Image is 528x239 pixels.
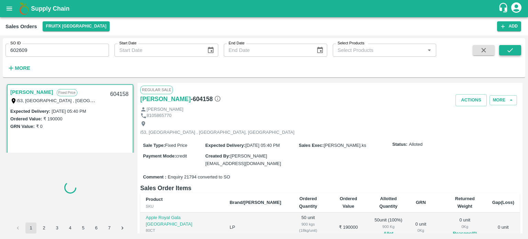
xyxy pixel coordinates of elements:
b: Gap(Loss) [492,200,514,205]
span: [PERSON_NAME][EMAIL_ADDRESS][DOMAIN_NAME] [205,153,281,166]
input: Start Date [114,44,201,57]
button: Go to page 3 [52,222,63,233]
button: Allot [384,230,394,238]
div: 0 unit [449,217,481,238]
b: GRN [416,200,426,205]
button: Go to page 2 [38,222,49,233]
div: 900 Kg [373,224,404,230]
label: Created By : [205,153,230,159]
label: Expected Delivery : [205,143,245,148]
h6: - 604158 [191,94,221,104]
a: Supply Chain [31,4,498,13]
button: More [489,95,517,105]
label: Select Products [338,41,364,46]
span: [DATE] 05:40 PM [245,143,280,148]
label: [DATE] 05:40 PM [52,109,86,114]
label: Status: [392,141,407,148]
div: 0 Kg [415,227,427,233]
b: Allotted Quantity [379,196,398,209]
b: Ordered Quantity [299,196,317,209]
label: ₹ 0 [36,124,43,129]
span: credit [176,153,187,159]
div: 0 unit [415,221,427,234]
p: [PERSON_NAME] [147,106,184,113]
p: Apple Royal Gala [GEOGRAPHIC_DATA] [146,215,219,227]
b: Product [146,197,163,202]
label: i53, [GEOGRAPHIC_DATA] , [GEOGRAPHIC_DATA], [GEOGRAPHIC_DATA] [17,98,171,103]
div: 604158 [106,86,133,102]
label: Ordered Value: [10,116,42,121]
label: GRN Value: [10,124,35,129]
span: Fixed Price [165,143,187,148]
p: 8105865770 [147,112,172,119]
label: ₹ 190000 [43,116,62,121]
label: Payment Mode : [143,153,176,159]
div: 900 kgs (18kg/unit) [292,221,324,234]
span: Alloted [409,141,422,148]
button: Go to next page [117,222,128,233]
nav: pagination navigation [11,222,129,233]
div: 80CT [146,227,219,233]
p: Fixed Price [57,89,77,96]
label: SO ID [10,41,21,46]
b: Returned Weight [455,196,475,209]
b: Ordered Value [340,196,357,209]
span: Regular Sale [140,86,173,94]
label: Comment : [143,174,166,181]
button: Choose date [313,44,327,57]
b: Brand/[PERSON_NAME] [230,200,281,205]
div: SKU [146,203,219,209]
button: Go to page 5 [78,222,89,233]
button: Reasons(0) [449,230,481,238]
span: Enquiry 21794 converted to SO [168,174,230,181]
input: Enter SO ID [5,44,109,57]
b: Supply Chain [31,5,69,12]
button: page 1 [25,222,36,233]
strong: More [15,65,30,71]
div: Sales Orders [5,22,37,31]
label: Expected Delivery : [10,109,50,114]
p: i53, [GEOGRAPHIC_DATA] , [GEOGRAPHIC_DATA], [GEOGRAPHIC_DATA] [140,129,295,136]
input: End Date [224,44,311,57]
div: account of current user [510,1,522,16]
button: Choose date [204,44,217,57]
a: [PERSON_NAME] [140,94,191,104]
button: Go to page 6 [91,222,102,233]
input: Select Products [335,46,423,55]
button: Actions [455,94,487,106]
button: Open [425,46,434,55]
div: 0 Kg [449,224,481,230]
button: Go to page 7 [104,222,115,233]
div: customer-support [498,2,510,15]
div: 50 unit ( 100 %) [373,217,404,238]
span: [PERSON_NAME].ks [324,143,366,148]
button: Add [497,21,521,31]
label: End Date [229,41,244,46]
button: open drawer [1,1,17,17]
label: Sales Exec : [299,143,323,148]
a: [PERSON_NAME] [10,88,53,97]
button: Select DC [43,21,110,31]
img: logo [17,2,31,15]
button: Go to page 4 [65,222,76,233]
h6: Sales Order Items [140,183,520,193]
button: More [5,62,32,74]
label: Sale Type : [143,143,165,148]
label: Start Date [119,41,136,46]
